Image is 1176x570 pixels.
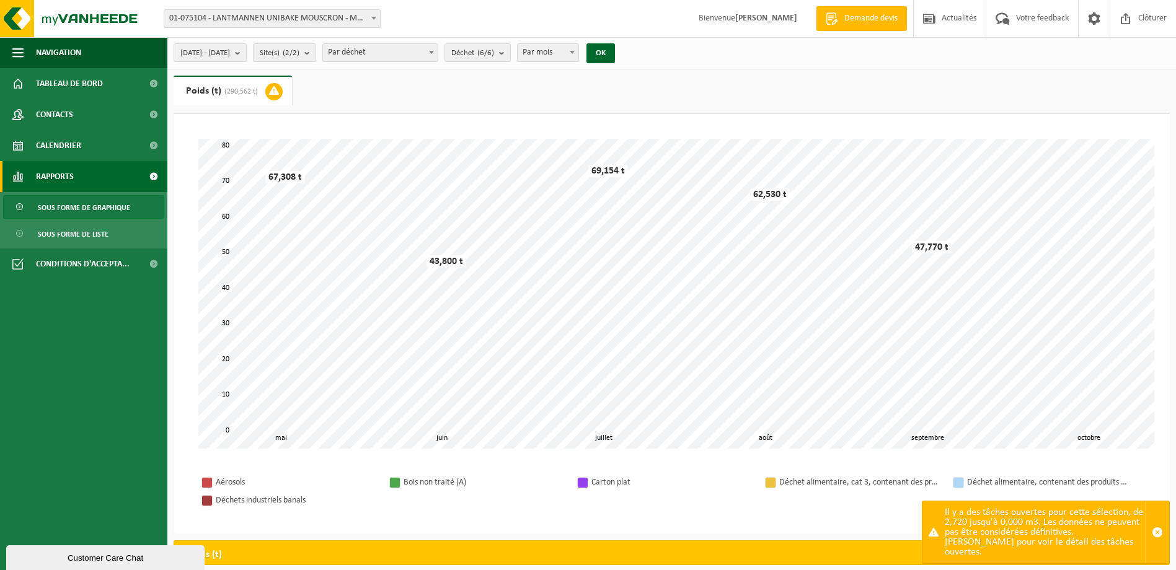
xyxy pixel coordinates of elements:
[451,44,494,63] span: Déchet
[260,44,299,63] span: Site(s)
[174,43,247,62] button: [DATE] - [DATE]
[912,241,952,253] div: 47,770 t
[945,501,1145,563] div: Il y a des tâches ouvertes pour cette sélection, de 2,720 jusqu'à 0,000 m3. Les données ne peuven...
[779,475,940,490] div: Déchet alimentaire, cat 3, contenant des produits d'origine animale, emballage synthétique
[518,44,578,61] span: Par mois
[6,543,207,570] iframe: chat widget
[38,222,108,246] span: Sous forme de liste
[36,99,73,130] span: Contacts
[283,49,299,57] count: (2/2)
[180,44,230,63] span: [DATE] - [DATE]
[586,43,615,63] button: OK
[36,68,103,99] span: Tableau de bord
[265,171,305,183] div: 67,308 t
[3,195,164,219] a: Sous forme de graphique
[36,130,81,161] span: Calendrier
[36,37,81,68] span: Navigation
[323,44,438,61] span: Par déchet
[322,43,438,62] span: Par déchet
[164,10,380,27] span: 01-075104 - LANTMANNEN UNIBAKE MOUSCRON - MOUSCRON
[591,475,753,490] div: Carton plat
[444,43,511,62] button: Déchet(6/6)
[36,161,74,192] span: Rapports
[221,88,258,95] span: (290,562 t)
[477,49,494,57] count: (6/6)
[216,493,377,508] div: Déchets industriels banals
[967,475,1128,490] div: Déchet alimentaire, contenant des produits d'origine animale, emballage mélangé (sans verre), cat 3
[735,14,797,23] strong: [PERSON_NAME]
[816,6,907,31] a: Demande devis
[164,9,381,28] span: 01-075104 - LANTMANNEN UNIBAKE MOUSCRON - MOUSCRON
[38,196,130,219] span: Sous forme de graphique
[174,541,234,568] h2: Poids (t)
[253,43,316,62] button: Site(s)(2/2)
[841,12,901,25] span: Demande devis
[3,222,164,245] a: Sous forme de liste
[517,43,579,62] span: Par mois
[174,76,292,105] a: Poids (t)
[588,165,628,177] div: 69,154 t
[427,255,466,268] div: 43,800 t
[36,248,130,279] span: Conditions d'accepta...
[404,475,565,490] div: Bois non traité (A)
[216,475,377,490] div: Aérosols
[750,188,790,201] div: 62,530 t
